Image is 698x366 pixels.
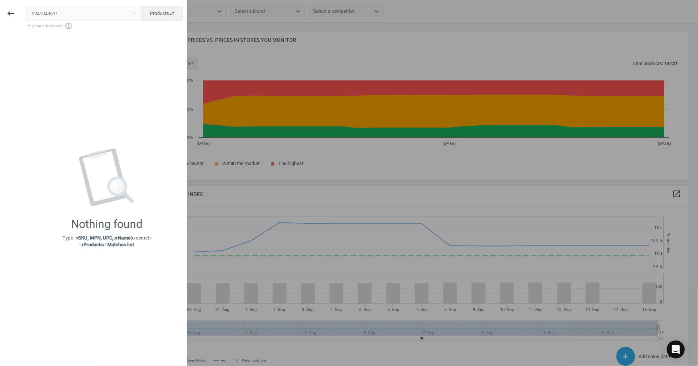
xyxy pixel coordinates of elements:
[2,5,19,22] button: keyboard_backspace
[6,9,15,18] i: keyboard_backspace
[150,10,175,17] span: Products
[142,6,183,21] button: Productsswap_horiz
[118,235,131,241] strong: Name
[128,10,140,17] button: Close
[27,22,183,30] span: Keyboard shortcuts
[83,242,103,247] strong: Products
[65,22,72,30] i: info_outline
[62,235,151,248] p: Type in or to search in or
[667,341,685,359] div: Open Intercom Messenger
[27,6,143,21] input: Enter the SKU or product name
[169,10,175,16] i: swap_horiz
[78,235,113,241] strong: SKU, MPN, UPC,
[107,242,134,247] strong: Matches list
[71,217,143,231] div: Nothing found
